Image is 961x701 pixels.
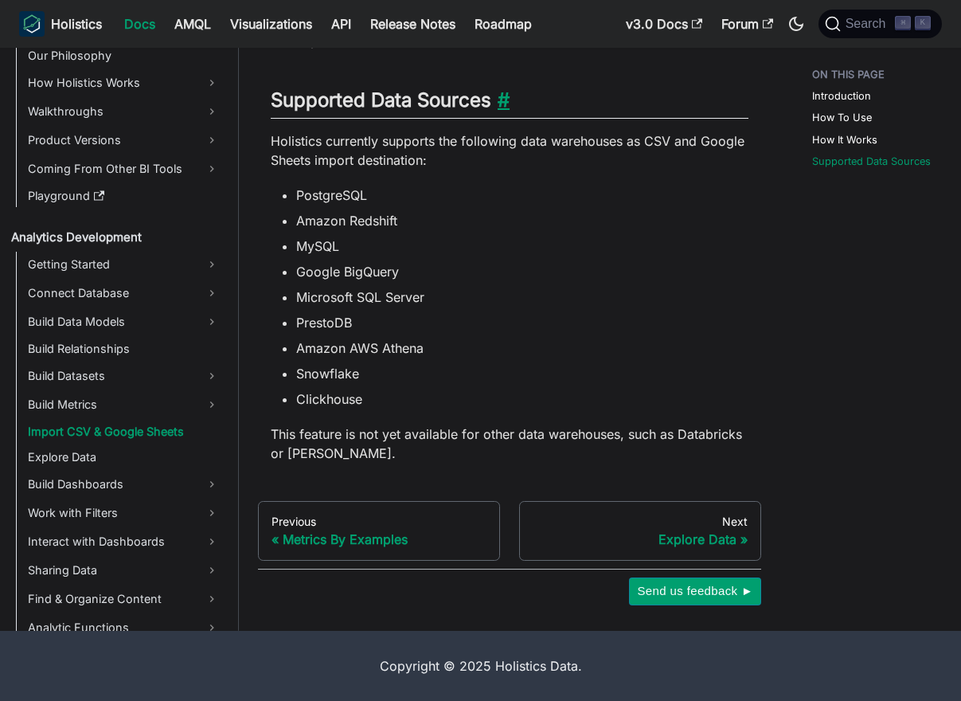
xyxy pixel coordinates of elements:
p: Holistics currently supports the following data warehouses as CSV and Google Sheets import destin... [271,131,748,170]
b: Holistics [51,14,102,33]
a: Product Versions [23,127,225,153]
a: API [322,11,361,37]
div: Copyright © 2025 Holistics Data. [57,656,904,676]
a: Coming From Other BI Tools [23,156,225,182]
kbd: K [915,16,931,30]
a: NextExplore Data [519,501,761,562]
a: Connect Database [23,280,225,306]
div: Explore Data [533,531,748,547]
a: Introduction [812,88,871,104]
a: Forum [712,11,783,37]
a: Sharing Data [23,558,225,583]
div: Metrics By Examples [272,531,486,547]
div: Next [533,515,748,529]
a: Build Datasets [23,363,225,389]
a: Analytic Functions [23,615,225,640]
a: How It Works [812,132,877,147]
button: Search (Command+K) [818,10,942,38]
button: Send us feedback ► [629,578,761,605]
li: Amazon AWS Athena [296,339,748,358]
a: PreviousMetrics By Examples [258,501,500,562]
a: Getting Started [23,252,225,277]
p: This feature is not yet available for other data warehouses, such as Databricks or [PERSON_NAME]. [271,425,748,463]
nav: Docs pages [258,501,761,562]
li: Google BigQuery [296,262,748,281]
a: Import CSV & Google Sheets [23,421,225,443]
li: Snowflake [296,364,748,383]
a: Playground [23,185,225,207]
h2: Supported Data Sources [271,88,748,119]
a: v3.0 Docs [616,11,712,37]
a: Explore Data [23,446,225,468]
a: Docs [115,11,165,37]
a: Visualizations [221,11,322,37]
a: Build Data Models [23,309,225,335]
a: Work with Filters [23,500,225,526]
div: Previous [272,515,486,529]
a: AMQL [165,11,221,37]
a: Roadmap [465,11,541,37]
a: Direct link to Supported Data Sources [491,88,510,112]
li: PrestoDB [296,313,748,332]
a: Analytics Development [6,226,225,249]
li: MySQL [296,237,748,256]
a: Build Metrics [23,392,225,417]
li: Clickhouse [296,390,748,409]
span: Search [841,17,896,31]
li: Microsoft SQL Server [296,288,748,307]
span: Send us feedback ► [637,581,753,601]
li: Amazon Redshift [296,211,748,230]
a: Interact with Dashboards [23,529,225,554]
kbd: ⌘ [895,16,911,30]
a: Build Relationships [23,338,225,360]
button: Switch between dark and light mode (currently dark mode) [783,11,809,37]
a: HolisticsHolistics [19,11,102,37]
img: Holistics [19,11,45,37]
a: Release Notes [361,11,465,37]
a: How To Use [812,110,872,125]
a: Walkthroughs [23,99,225,124]
a: Supported Data Sources [812,154,931,169]
a: Build Dashboards [23,472,225,497]
a: How Holistics Works [23,70,225,96]
a: Our Philosophy [23,45,225,67]
a: Find & Organize Content [23,586,225,612]
li: PostgreSQL [296,186,748,205]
